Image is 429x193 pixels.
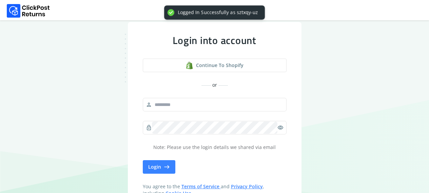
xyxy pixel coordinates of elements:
img: shopify logo [186,62,193,69]
img: Logo [7,4,50,18]
button: Login east [143,160,175,174]
span: lock [146,123,152,132]
a: Terms of Service [181,183,221,190]
div: or [143,82,287,88]
p: Note: Please use the login details we shared via email [143,144,287,151]
div: Logged In Successfully as sztxqy-uz [178,9,258,16]
button: Continue to shopify [143,59,287,72]
a: Privacy Policy [231,183,263,190]
span: east [164,162,170,172]
div: Login into account [143,34,287,46]
span: person [146,100,152,109]
span: visibility [277,123,284,132]
a: shopify logoContinue to shopify [143,59,287,72]
span: Continue to shopify [196,62,243,69]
